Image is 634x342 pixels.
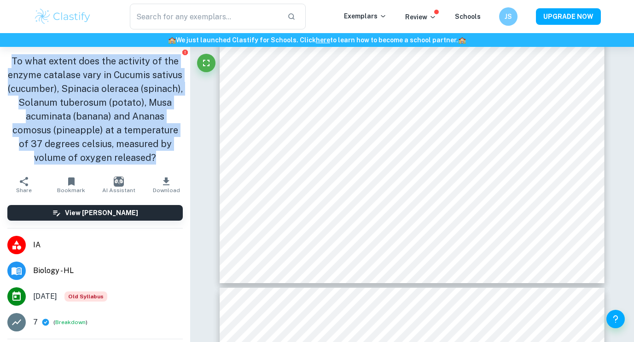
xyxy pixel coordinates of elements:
[130,4,280,29] input: Search for any exemplars...
[2,35,632,45] h6: We just launched Clastify for Schools. Click to learn how to become a school partner.
[53,318,87,327] span: ( )
[7,205,183,221] button: View [PERSON_NAME]
[33,317,38,328] p: 7
[458,36,466,44] span: 🏫
[197,54,215,72] button: Fullscreen
[64,291,107,302] span: Old Syllabus
[33,291,57,302] span: [DATE]
[499,7,518,26] button: JS
[168,36,176,44] span: 🏫
[55,318,86,326] button: Breakdown
[16,187,32,194] span: Share
[33,239,183,251] span: IA
[34,7,92,26] img: Clastify logo
[405,12,436,22] p: Review
[102,187,135,194] span: AI Assistant
[606,310,625,328] button: Help and Feedback
[65,208,138,218] h6: View [PERSON_NAME]
[181,49,188,56] button: Report issue
[7,54,183,165] h1: To what extent does the activity of the enzyme catalase vary in Cucumis sativus (cucumber), Spina...
[344,11,387,21] p: Exemplars
[95,172,143,198] button: AI Assistant
[536,8,601,25] button: UPGRADE NOW
[114,177,124,187] img: AI Assistant
[143,172,190,198] button: Download
[33,265,183,276] span: Biology - HL
[153,187,180,194] span: Download
[64,291,107,302] div: Starting from the May 2025 session, the Biology IA requirements have changed. It's OK to refer to...
[57,187,85,194] span: Bookmark
[316,36,330,44] a: here
[455,13,481,20] a: Schools
[503,11,513,22] h6: JS
[47,172,95,198] button: Bookmark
